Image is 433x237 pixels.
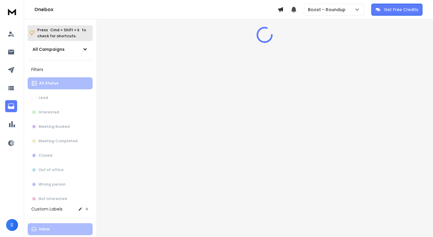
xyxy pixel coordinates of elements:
button: S [6,219,18,231]
img: logo [6,6,18,17]
h3: Custom Labels [31,206,63,212]
h3: Filters [28,65,93,74]
button: Get Free Credits [371,4,422,16]
p: Press to check for shortcuts. [37,27,86,39]
h1: All Campaigns [32,46,65,52]
button: All Campaigns [28,43,93,55]
h1: Onebox [34,6,278,13]
p: Get Free Credits [384,7,418,13]
p: Boost - Roundup [308,7,348,13]
span: Cmd + Shift + k [49,26,80,33]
